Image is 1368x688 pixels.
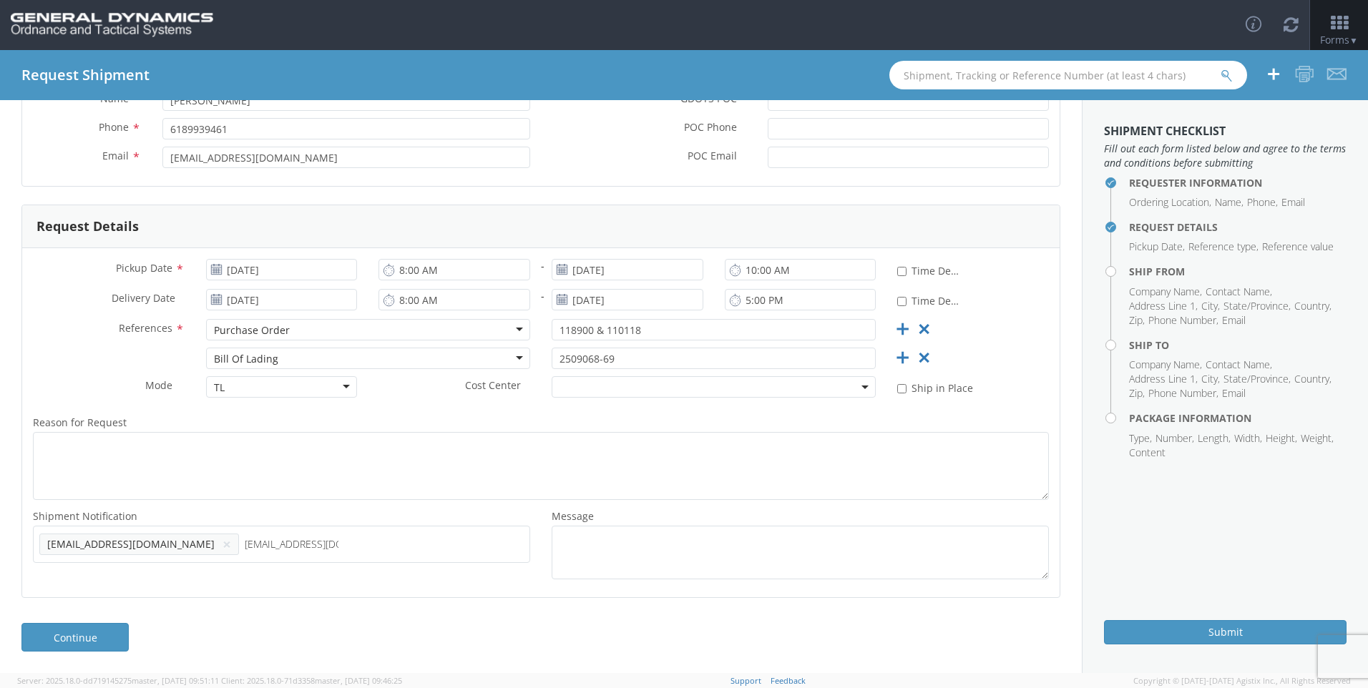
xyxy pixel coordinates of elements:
li: Address Line 1 [1129,372,1198,386]
li: City [1201,372,1220,386]
span: Fill out each form listed below and agree to the terms and conditions before submitting [1104,142,1347,170]
div: Bill Of Lading [214,352,278,366]
span: POC Email [688,149,737,165]
label: Time Definite [897,262,962,278]
h4: Ship From [1129,266,1347,277]
span: Cost Center [465,378,521,395]
li: Height [1266,431,1297,446]
span: ▼ [1349,34,1358,46]
a: Continue [21,623,129,652]
h3: Request Details [36,220,139,234]
li: Weight [1301,431,1334,446]
span: master, [DATE] 09:51:11 [132,675,219,686]
h3: Shipment Checklist [1104,125,1347,138]
li: Phone Number [1148,313,1218,328]
li: Reference type [1188,240,1259,254]
li: Reference value [1262,240,1334,254]
h4: Request Shipment [21,67,150,83]
li: Phone Number [1148,386,1218,400]
span: Mode [145,378,172,392]
li: Contact Name [1206,358,1272,372]
li: Name [1215,195,1244,210]
li: Email [1281,195,1305,210]
h4: Package Information [1129,413,1347,423]
input: Time Definite [897,267,907,276]
li: Company Name [1129,285,1202,299]
span: Delivery Date [112,291,175,308]
div: Purchase Order [214,323,290,338]
span: Forms [1320,33,1358,46]
li: Country [1294,372,1332,386]
li: City [1201,299,1220,313]
li: Email [1222,386,1246,400]
li: Width [1234,431,1262,446]
li: Type [1129,431,1152,446]
span: Copyright © [DATE]-[DATE] Agistix Inc., All Rights Reserved [1133,675,1351,687]
li: Zip [1129,313,1145,328]
li: Email [1222,313,1246,328]
li: Company Name [1129,358,1202,372]
div: TL [214,380,225,395]
li: Contact Name [1206,285,1272,299]
li: Address Line 1 [1129,299,1198,313]
li: Pickup Date [1129,240,1185,254]
li: Phone [1247,195,1278,210]
span: Reason for Request [33,416,127,429]
span: Server: 2025.18.0-dd719145275 [17,675,219,686]
a: Feedback [771,675,806,686]
span: Client: 2025.18.0-71d3358 [221,675,402,686]
img: gd-ots-0c3321f2eb4c994f95cb.png [11,13,213,37]
span: master, [DATE] 09:46:25 [315,675,402,686]
span: Shipment Notification [33,509,137,523]
li: Ordering Location [1129,195,1211,210]
button: Submit [1104,620,1347,644]
h4: Requester Information [1129,177,1347,188]
li: Length [1198,431,1231,446]
button: × [223,536,231,553]
a: Support [731,675,761,686]
span: References [119,321,172,335]
span: Message [552,509,594,523]
li: Number [1156,431,1194,446]
input: Shipment, Tracking or Reference Number (at least 4 chars) [889,61,1247,89]
span: POC Phone [684,120,737,137]
label: Ship in Place [897,379,976,395]
li: Content [1129,446,1166,460]
input: Ship in Place [897,384,907,393]
li: Zip [1129,386,1145,400]
label: Time Definite [897,292,962,308]
li: State/Province [1223,372,1291,386]
h4: Ship To [1129,340,1347,350]
span: Phone [99,120,129,134]
li: Country [1294,299,1332,313]
span: Email [102,149,129,162]
input: Time Definite [897,297,907,306]
span: [EMAIL_ADDRESS][DOMAIN_NAME] [47,537,215,551]
h4: Request Details [1129,222,1347,232]
li: State/Province [1223,299,1291,313]
span: Pickup Date [116,261,172,275]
